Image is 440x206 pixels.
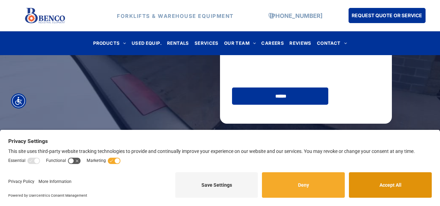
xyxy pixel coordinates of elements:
iframe: reCAPTCHA [232,54,337,81]
strong: FORKLIFTS & WAREHOUSE EQUIPMENT [117,12,234,19]
a: REVIEWS [287,39,314,48]
a: [PHONE_NUMBER] [269,12,322,19]
a: OUR TEAM [221,39,259,48]
a: RENTALS [164,39,192,48]
a: CAREERS [258,39,287,48]
a: USED EQUIP. [129,39,164,48]
a: SERVICES [192,39,221,48]
div: Accessibility Menu [11,93,26,109]
a: PRODUCTS [90,39,129,48]
a: REQUEST QUOTE OR SERVICE [349,8,426,23]
a: CONTACT [314,39,350,48]
span: REQUEST QUOTE OR SERVICE [352,9,422,22]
